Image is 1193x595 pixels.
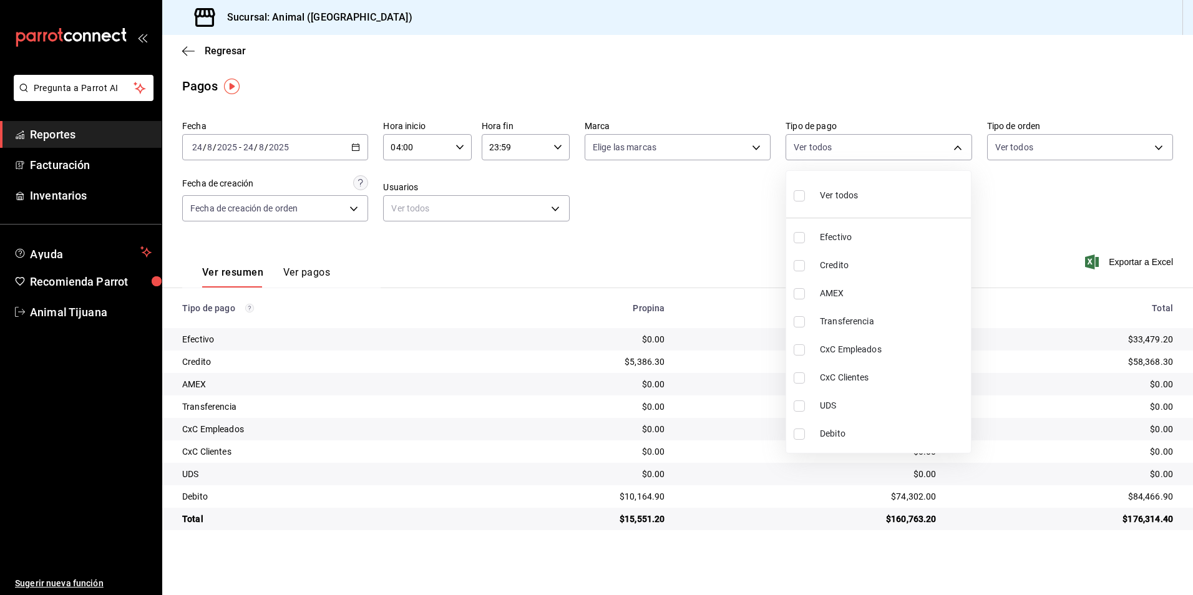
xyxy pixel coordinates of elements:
span: Debito [820,427,966,440]
img: Tooltip marker [224,79,240,94]
span: Transferencia [820,315,966,328]
span: Efectivo [820,231,966,244]
span: AMEX [820,287,966,300]
span: Credito [820,259,966,272]
span: UDS [820,399,966,412]
span: CxC Clientes [820,371,966,384]
span: CxC Empleados [820,343,966,356]
span: Ver todos [820,189,858,202]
